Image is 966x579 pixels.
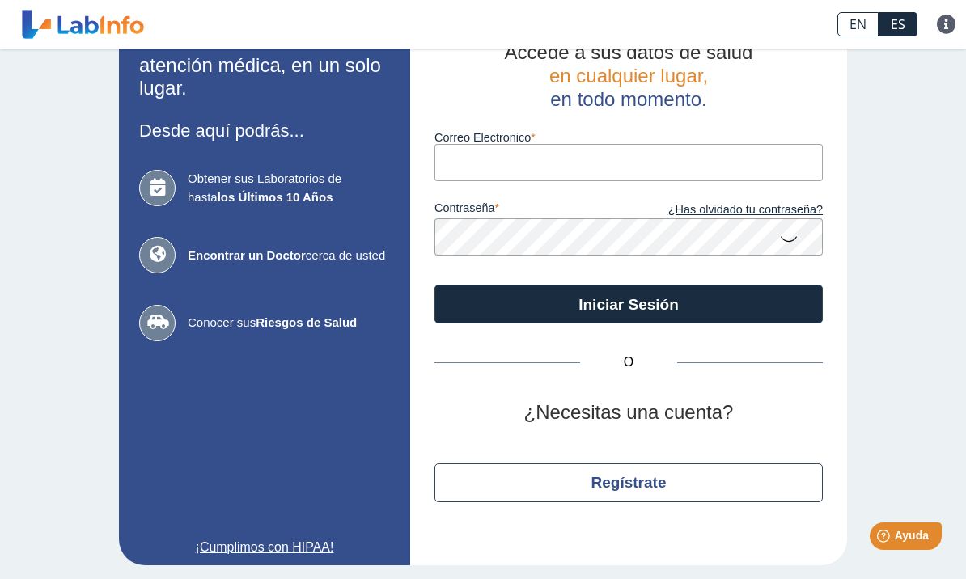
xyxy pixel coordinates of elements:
[188,314,390,332] span: Conocer sus
[550,88,706,110] span: en todo momento.
[434,131,823,144] label: Correo Electronico
[505,41,753,63] span: Accede a sus datos de salud
[434,463,823,502] button: Regístrate
[139,120,390,141] h3: Desde aquí podrás...
[188,247,390,265] span: cerca de usted
[188,248,306,262] b: Encontrar un Doctor
[256,315,357,329] b: Riesgos de Salud
[629,201,823,219] a: ¿Has olvidado tu contraseña?
[434,285,823,323] button: Iniciar Sesión
[434,401,823,425] h2: ¿Necesitas una cuenta?
[549,65,708,87] span: en cualquier lugar,
[434,201,629,219] label: contraseña
[837,12,879,36] a: EN
[139,31,390,100] h2: Todas sus necesidades de atención médica, en un solo lugar.
[879,12,917,36] a: ES
[139,538,390,557] a: ¡Cumplimos con HIPAA!
[580,353,677,372] span: O
[218,190,333,204] b: los Últimos 10 Años
[188,170,390,206] span: Obtener sus Laboratorios de hasta
[822,516,948,561] iframe: Help widget launcher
